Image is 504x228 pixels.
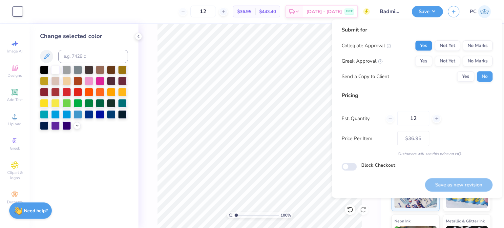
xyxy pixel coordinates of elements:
button: No Marks [463,40,493,51]
div: Change selected color [40,32,128,41]
button: Yes [457,71,474,82]
button: Yes [415,56,432,66]
div: Submit for [342,26,493,34]
button: Save [412,6,443,17]
button: Not Yet [435,40,460,51]
input: e.g. 7428 c [58,50,128,63]
span: Designs [8,73,22,78]
span: PC [470,8,476,15]
label: Price Per Item [342,135,392,142]
span: $36.95 [237,8,251,15]
span: Decorate [7,199,23,205]
button: No Marks [463,56,493,66]
span: Neon Ink [394,218,410,224]
span: Metallic & Glitter Ink [446,218,485,224]
a: PC [470,5,491,18]
span: Upload [8,121,21,127]
div: Greek Approval [342,57,383,65]
span: FREE [346,9,353,14]
span: Image AI [7,49,23,54]
input: Untitled Design [375,5,407,18]
label: Est. Quantity [342,115,381,122]
div: Pricing [342,92,493,99]
input: – – [397,111,429,126]
button: Yes [415,40,432,51]
div: Send a Copy to Client [342,73,389,80]
span: $443.40 [259,8,276,15]
span: Greek [10,146,20,151]
span: Clipart & logos [3,170,26,180]
label: Block Checkout [361,162,395,169]
div: Collegiate Approval [342,42,391,50]
button: Not Yet [435,56,460,66]
button: No [477,71,493,82]
span: 100 % [281,212,291,218]
span: Add Text [7,97,23,102]
span: [DATE] - [DATE] [306,8,342,15]
input: – – [190,6,216,17]
img: Priyanka Choudhary [478,5,491,18]
div: Customers will see this price on HQ. [342,151,493,157]
strong: Need help? [24,208,48,214]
